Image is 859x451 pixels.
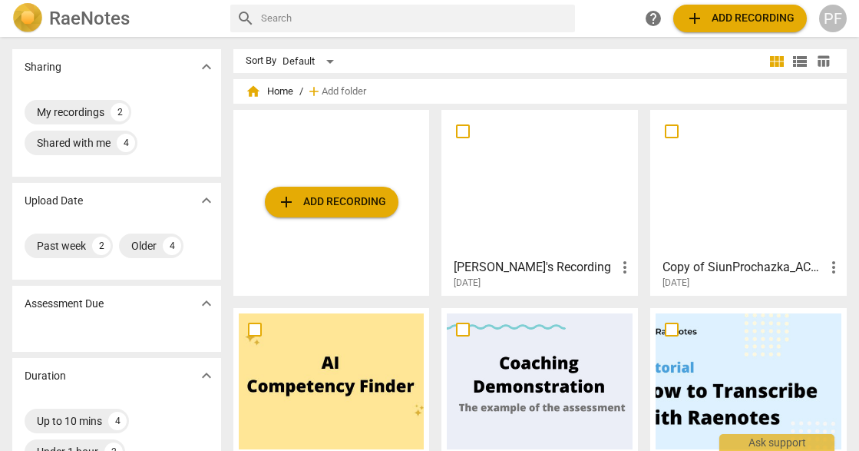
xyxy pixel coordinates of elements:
span: table_chart [816,54,831,68]
button: Upload [673,5,807,32]
button: Show more [195,189,218,212]
div: Up to 10 mins [37,413,102,429]
div: Default [282,49,339,74]
div: 4 [117,134,135,152]
span: Add recording [277,193,386,211]
div: 2 [111,103,129,121]
div: 4 [163,237,181,255]
span: / [299,86,303,98]
div: Ask support [719,434,834,451]
h3: Copy of SiunProchazka_ACCG [662,258,824,277]
a: Copy of SiunProchazka_ACCG[DATE] [656,115,841,289]
div: Older [131,238,157,254]
h3: Sophie Rob's Recording [454,258,616,277]
button: PF [819,5,847,32]
span: expand_more [197,294,216,313]
div: My recordings [37,104,104,120]
span: view_list [791,52,809,71]
img: Logo [12,3,43,34]
a: [PERSON_NAME]'s Recording[DATE] [447,115,633,289]
button: Show more [195,292,218,315]
div: Shared with me [37,135,111,151]
span: view_module [768,52,786,71]
button: Table view [811,50,834,73]
input: Search [261,6,569,31]
div: Sort By [246,55,276,67]
span: [DATE] [662,277,689,290]
button: Show more [195,364,218,387]
span: expand_more [197,58,216,76]
span: expand_more [197,366,216,385]
button: Tile view [765,50,788,73]
a: Help [639,5,667,32]
p: Upload Date [25,193,83,209]
span: Add recording [686,9,795,28]
span: search [236,9,255,28]
button: Show more [195,55,218,78]
button: Upload [265,187,398,217]
span: add [686,9,704,28]
p: Duration [25,368,66,384]
div: 2 [92,237,111,255]
span: help [644,9,662,28]
span: expand_more [197,191,216,210]
div: 4 [108,412,127,430]
a: LogoRaeNotes [12,3,218,34]
p: Sharing [25,59,61,75]
span: more_vert [824,258,843,277]
p: Assessment Due [25,296,104,312]
button: List view [788,50,811,73]
span: more_vert [616,258,634,277]
span: Add folder [322,86,366,98]
span: add [306,84,322,99]
h2: RaeNotes [49,8,130,29]
div: Past week [37,238,86,254]
span: add [277,193,296,211]
span: home [246,84,261,99]
span: [DATE] [454,277,481,290]
span: Home [246,84,293,99]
